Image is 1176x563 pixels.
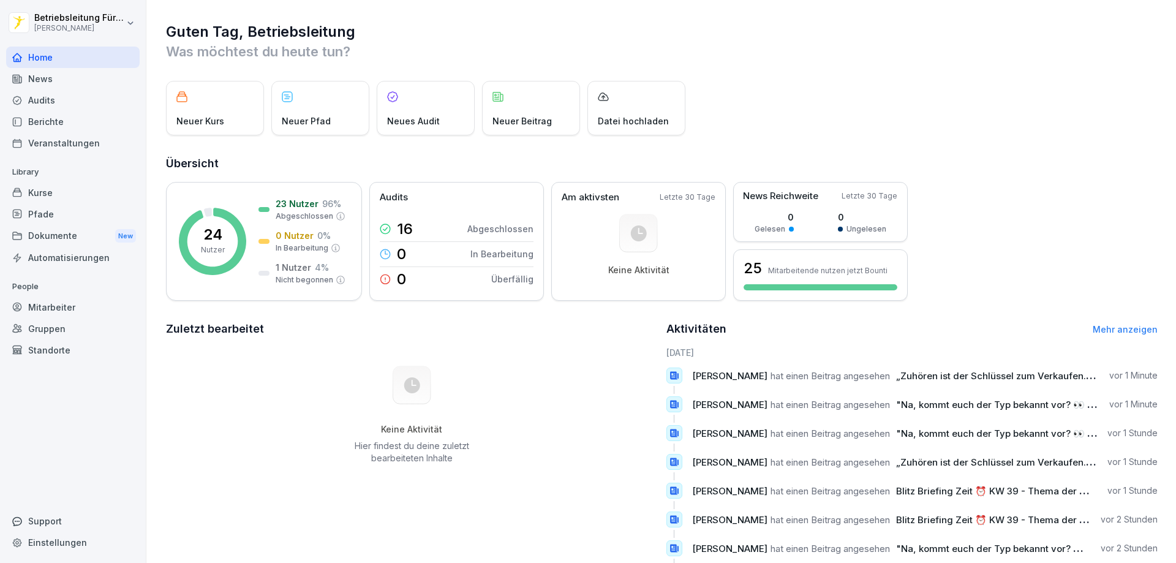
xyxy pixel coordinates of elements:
[397,272,406,287] p: 0
[166,22,1158,42] h1: Guten Tag, Betriebsleitung
[6,162,140,182] p: Library
[467,222,533,235] p: Abgeschlossen
[1093,324,1158,334] a: Mehr anzeigen
[276,261,311,274] p: 1 Nutzer
[470,247,533,260] p: In Bearbeitung
[350,424,473,435] h5: Keine Aktivität
[6,132,140,154] a: Veranstaltungen
[608,265,669,276] p: Keine Aktivität
[666,320,726,338] h2: Aktivitäten
[6,89,140,111] a: Audits
[166,320,658,338] h2: Zuletzt bearbeitet
[282,115,331,127] p: Neuer Pfad
[276,274,333,285] p: Nicht begonnen
[176,115,224,127] p: Neuer Kurs
[6,510,140,532] div: Support
[201,244,225,255] p: Nutzer
[166,42,1158,61] p: Was möchtest du heute tun?
[838,211,886,224] p: 0
[692,370,767,382] span: [PERSON_NAME]
[1107,485,1158,497] p: vor 1 Stunde
[692,514,767,526] span: [PERSON_NAME]
[315,261,329,274] p: 4 %
[6,47,140,68] a: Home
[397,247,406,262] p: 0
[771,485,890,497] span: hat einen Beitrag angesehen
[660,192,715,203] p: Letzte 30 Tage
[6,297,140,318] a: Mitarbeiter
[692,428,767,439] span: [PERSON_NAME]
[6,277,140,297] p: People
[115,229,136,243] div: New
[598,115,669,127] p: Datei hochladen
[492,115,552,127] p: Neuer Beitrag
[397,222,413,236] p: 16
[6,182,140,203] a: Kurse
[755,211,794,224] p: 0
[692,485,767,497] span: [PERSON_NAME]
[666,346,1158,359] h6: [DATE]
[1101,513,1158,526] p: vor 2 Stunden
[744,258,762,279] h3: 25
[276,197,318,210] p: 23 Nutzer
[562,191,619,205] p: Am aktivsten
[203,227,222,242] p: 24
[491,273,533,285] p: Überfällig
[771,456,890,468] span: hat einen Beitrag angesehen
[692,456,767,468] span: [PERSON_NAME]
[276,243,328,254] p: In Bearbeitung
[6,225,140,247] div: Dokumente
[6,247,140,268] a: Automatisierungen
[846,224,886,235] p: Ungelesen
[743,189,818,203] p: News Reichweite
[350,440,473,464] p: Hier findest du deine zuletzt bearbeiteten Inhalte
[322,197,341,210] p: 96 %
[692,399,767,410] span: [PERSON_NAME]
[1109,398,1158,410] p: vor 1 Minute
[6,225,140,247] a: DokumenteNew
[6,339,140,361] a: Standorte
[276,229,314,242] p: 0 Nutzer
[755,224,785,235] p: Gelesen
[6,68,140,89] a: News
[6,111,140,132] a: Berichte
[771,514,890,526] span: hat einen Beitrag angesehen
[842,191,897,202] p: Letzte 30 Tage
[771,543,890,554] span: hat einen Beitrag angesehen
[387,115,440,127] p: Neues Audit
[6,203,140,225] a: Pfade
[768,266,888,275] p: Mitarbeitende nutzen jetzt Bounti
[1109,369,1158,382] p: vor 1 Minute
[380,191,408,205] p: Audits
[6,532,140,553] a: Einstellungen
[771,428,890,439] span: hat einen Beitrag angesehen
[1101,542,1158,554] p: vor 2 Stunden
[771,399,890,410] span: hat einen Beitrag angesehen
[34,24,124,32] p: [PERSON_NAME]
[166,155,1158,172] h2: Übersicht
[317,229,331,242] p: 0 %
[34,13,124,23] p: Betriebsleitung Fürth
[276,211,333,222] p: Abgeschlossen
[1107,427,1158,439] p: vor 1 Stunde
[1107,456,1158,468] p: vor 1 Stunde
[692,543,767,554] span: [PERSON_NAME]
[6,318,140,339] a: Gruppen
[771,370,890,382] span: hat einen Beitrag angesehen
